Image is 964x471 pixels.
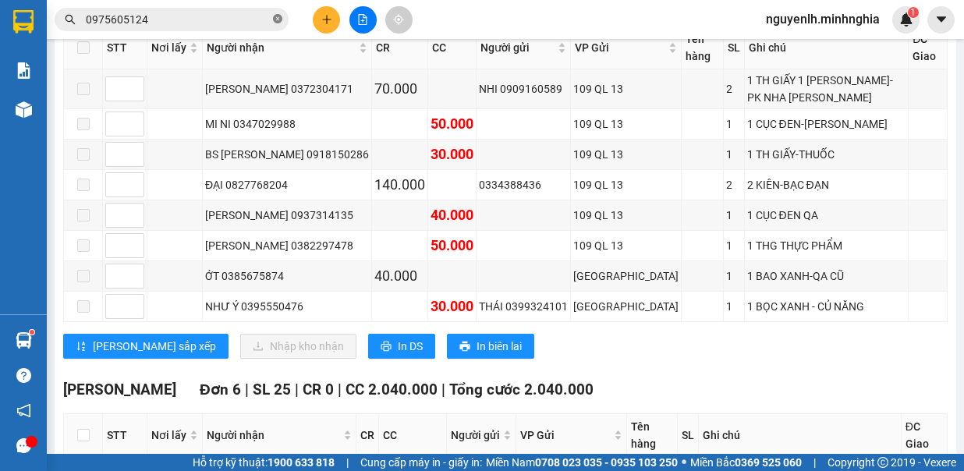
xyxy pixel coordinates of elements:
div: 40.000 [374,265,425,287]
strong: 1900 633 818 [268,456,335,469]
th: Ghi chú [699,414,901,457]
span: CC 2.040.000 [346,381,438,398]
div: 140.000 [374,174,425,196]
td: 109 QL 13 [571,231,682,261]
div: THÁI 0399324101 [479,298,568,315]
span: VP Gửi [575,39,665,56]
span: | [295,381,299,398]
span: Nơi lấy [151,39,186,56]
th: Tên hàng [627,414,678,457]
div: [PERSON_NAME] 0382297478 [205,237,369,254]
div: [GEOGRAPHIC_DATA] [573,298,679,315]
div: 1 [726,267,742,285]
div: 1 [726,298,742,315]
div: 1 TH GIẤY-THUỐC [747,146,906,163]
button: caret-down [927,6,955,34]
span: | [245,381,249,398]
div: NHI 0909160589 [479,80,568,97]
img: warehouse-icon [16,101,32,118]
div: ĐẠI 0827768204 [205,176,369,193]
div: 1 BAO XANH-QA CŨ [747,267,906,285]
span: | [441,381,445,398]
th: CR [372,27,428,69]
span: VP Gửi [520,427,611,444]
div: 30.000 [431,143,473,165]
div: 2 [726,80,742,97]
td: 109 QL 13 [571,140,682,170]
div: BS [PERSON_NAME] 0918150286 [205,146,369,163]
span: Người nhận [207,39,356,56]
span: SL 25 [253,381,291,398]
span: [PERSON_NAME] [63,381,176,398]
span: close-circle [273,14,282,23]
span: CR 0 [303,381,334,398]
div: 2 [726,176,742,193]
span: aim [393,14,404,25]
td: Sài Gòn [571,292,682,322]
span: file-add [357,14,368,25]
span: Người nhận [207,427,340,444]
th: CR [356,414,379,457]
span: Tổng cước 2.040.000 [449,381,594,398]
span: | [338,381,342,398]
button: printerIn biên lai [447,334,534,359]
span: ⚪️ [682,459,686,466]
span: Nơi lấy [151,427,186,444]
div: [PERSON_NAME] 0937314135 [205,207,369,224]
div: 109 QL 13 [573,146,679,163]
div: 2 KIÊN-BẠC ĐẠN [747,176,906,193]
button: plus [313,6,340,34]
span: In DS [398,338,423,355]
td: 109 QL 13 [571,200,682,231]
input: Tìm tên, số ĐT hoặc mã đơn [86,11,270,28]
span: question-circle [16,368,31,383]
span: printer [459,341,470,353]
span: notification [16,403,31,418]
img: logo-vxr [13,10,34,34]
button: file-add [349,6,377,34]
span: Hỗ trợ kỹ thuật: [193,454,335,471]
span: | [346,454,349,471]
th: CC [379,414,447,457]
div: 30.000 [431,296,473,317]
div: 109 QL 13 [573,80,679,97]
div: 1 [726,237,742,254]
th: Ghi chú [745,27,909,69]
th: SL [724,27,745,69]
td: 109 QL 13 [571,69,682,109]
div: 109 QL 13 [573,176,679,193]
div: [PERSON_NAME] 0372304171 [205,80,369,97]
div: 1 [726,115,742,133]
td: 109 QL 13 [571,109,682,140]
div: 109 QL 13 [573,237,679,254]
div: 50.000 [431,113,473,135]
button: printerIn DS [368,334,435,359]
div: 1 BỌC XANH - CỦ NĂNG [747,298,906,315]
div: 70.000 [374,78,425,100]
span: Người gửi [480,39,555,56]
span: 1 [910,7,916,18]
span: caret-down [934,12,948,27]
th: STT [103,27,147,69]
div: 1 TH GIẤY 1 [PERSON_NAME]-PK NHA [PERSON_NAME] [747,72,906,106]
img: solution-icon [16,62,32,79]
th: CC [428,27,477,69]
span: Miền Nam [486,454,678,471]
div: 40.000 [431,204,473,226]
strong: 0369 525 060 [735,456,802,469]
div: 0334388436 [479,176,568,193]
div: 1 [726,207,742,224]
div: 1 THG THỰC PHẨM [747,237,906,254]
th: ĐC Giao [902,414,948,457]
th: SL [678,414,699,457]
div: NHƯ Ý 0395550476 [205,298,369,315]
span: Đơn 6 [200,381,241,398]
div: 50.000 [431,235,473,257]
sup: 1 [908,7,919,18]
img: icon-new-feature [899,12,913,27]
div: MI NI 0347029988 [205,115,369,133]
span: Người gửi [451,427,500,444]
span: close-circle [273,12,282,27]
span: sort-ascending [76,341,87,353]
div: 1 [726,146,742,163]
